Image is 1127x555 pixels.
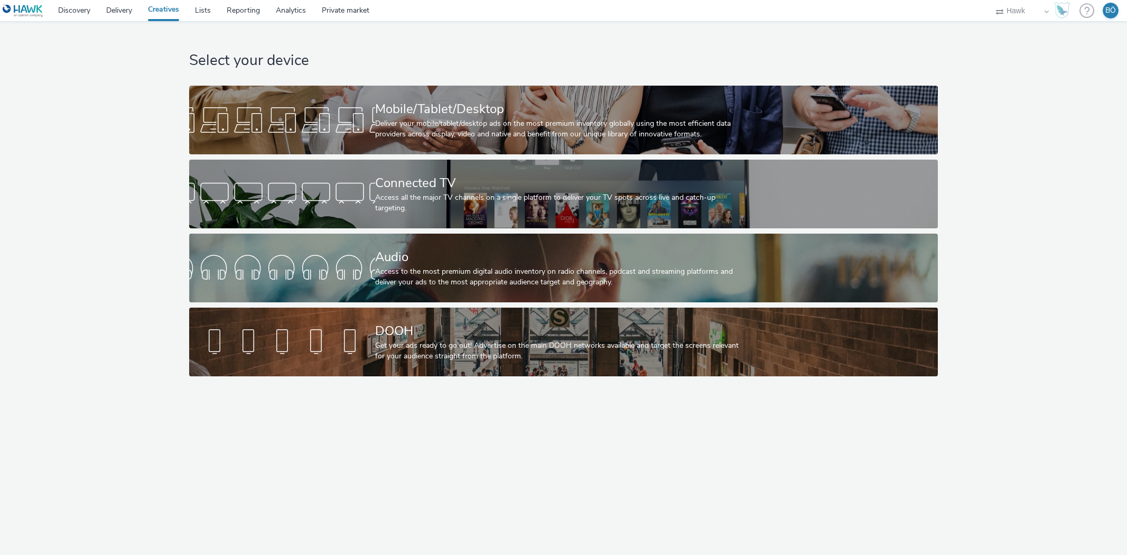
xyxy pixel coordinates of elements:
div: Audio [375,248,748,266]
div: Access all the major TV channels on a single platform to deliver your TV spots across live and ca... [375,192,748,214]
div: Deliver your mobile/tablet/desktop ads on the most premium inventory globally using the most effi... [375,118,748,140]
div: Get your ads ready to go out! Advertise on the main DOOH networks available and target the screen... [375,340,748,362]
img: Hawk Academy [1054,2,1070,19]
div: BÖ [1105,3,1116,18]
a: DOOHGet your ads ready to go out! Advertise on the main DOOH networks available and target the sc... [189,308,938,376]
div: DOOH [375,322,748,340]
a: Connected TVAccess all the major TV channels on a single platform to deliver your TV spots across... [189,160,938,228]
a: AudioAccess to the most premium digital audio inventory on radio channels, podcast and streaming ... [189,234,938,302]
a: Hawk Academy [1054,2,1074,19]
div: Mobile/Tablet/Desktop [375,100,748,118]
img: undefined Logo [3,4,43,17]
div: Access to the most premium digital audio inventory on radio channels, podcast and streaming platf... [375,266,748,288]
a: Mobile/Tablet/DesktopDeliver your mobile/tablet/desktop ads on the most premium inventory globall... [189,86,938,154]
h1: Select your device [189,51,938,71]
div: Connected TV [375,174,748,192]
